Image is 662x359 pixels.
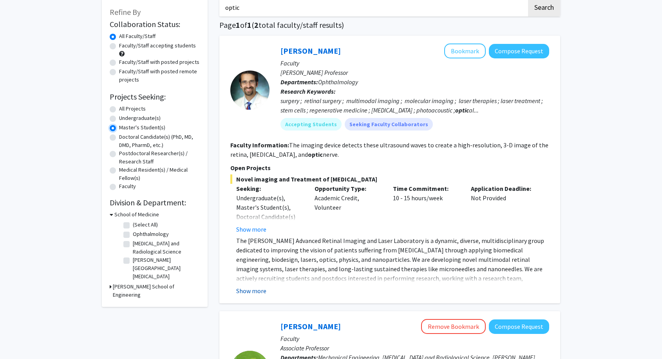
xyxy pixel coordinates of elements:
iframe: Chat [6,324,33,353]
mat-chip: Accepting Students [280,118,342,131]
div: 10 - 15 hours/week [387,184,465,234]
p: [PERSON_NAME] Professor [280,68,549,77]
p: Seeking: [236,184,303,193]
p: The [PERSON_NAME] Advanced Retinal Imaging and Laser Laboratory is a dynamic, diverse, multidisci... [236,236,549,311]
p: Faculty [280,334,549,343]
a: [PERSON_NAME] [280,46,341,56]
span: Refine By [110,7,141,17]
span: 1 [236,20,240,30]
b: optic [455,106,469,114]
h2: Projects Seeking: [110,92,200,102]
p: Faculty [280,58,549,68]
label: Faculty/Staff with posted remote projects [119,67,200,84]
span: Novel imaging and Treatment of [MEDICAL_DATA] [230,174,549,184]
button: Compose Request to Ishan Barman [489,319,549,334]
label: Faculty/Staff with posted projects [119,58,199,66]
div: Undergraduate(s), Master's Student(s), Doctoral Candidate(s) (PhD, MD, DMD, PharmD, etc.), Postdo... [236,193,303,287]
div: Academic Credit, Volunteer [309,184,387,234]
label: All Faculty/Staff [119,32,156,40]
p: Time Commitment: [393,184,459,193]
label: Master's Student(s) [119,123,165,132]
label: (Select All) [133,221,158,229]
label: Postdoctoral Researcher(s) / Research Staff [119,149,200,166]
b: Departments: [280,78,318,86]
span: 2 [254,20,259,30]
a: [PERSON_NAME] [280,321,341,331]
h3: [PERSON_NAME] School of Engineering [113,283,200,299]
mat-chip: Seeking Faculty Collaborators [345,118,433,131]
div: surgery ; retinal surgery ; multimodal imaging ; molecular imaging ; laser therapies ; laser trea... [280,96,549,115]
label: [MEDICAL_DATA] and Radiological Science [133,239,198,256]
label: Faculty [119,182,136,190]
h2: Division & Department: [110,198,200,207]
button: Compose Request to Yannis Paulus [489,44,549,58]
p: Application Deadline: [471,184,537,193]
p: Opportunity Type: [315,184,381,193]
h2: Collaboration Status: [110,20,200,29]
button: Remove Bookmark [421,319,486,334]
button: Add Yannis Paulus to Bookmarks [444,44,486,58]
label: Doctoral Candidate(s) (PhD, MD, DMD, PharmD, etc.) [119,133,200,149]
b: Faculty Information: [230,141,289,149]
fg-read-more: The imaging device detects these ultrasound waves to create a high-resolution, 3-D image of the r... [230,141,548,158]
label: Undergraduate(s) [119,114,161,122]
button: Show more [236,225,266,234]
p: Open Projects [230,163,549,172]
h1: Page of ( total faculty/staff results) [219,20,560,30]
div: Not Provided [465,184,543,234]
b: optic [308,150,323,158]
label: Medical Resident(s) / Medical Fellow(s) [119,166,200,182]
button: Show more [236,286,266,296]
span: 1 [247,20,251,30]
label: [PERSON_NAME][GEOGRAPHIC_DATA][MEDICAL_DATA] [133,256,198,281]
label: All Projects [119,105,146,113]
b: Research Keywords: [280,87,336,95]
p: Associate Professor [280,343,549,353]
span: Ophthalmology [318,78,358,86]
label: Ophthalmology [133,230,169,238]
label: Faculty/Staff accepting students [119,42,196,50]
h3: School of Medicine [114,210,159,219]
